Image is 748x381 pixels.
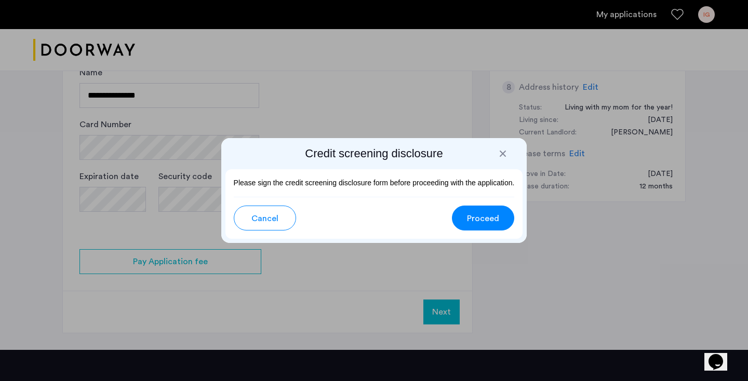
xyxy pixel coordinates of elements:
p: Please sign the credit screening disclosure form before proceeding with the application. [234,178,515,188]
button: button [234,206,296,230]
iframe: chat widget [704,339,738,371]
h2: Credit screening disclosure [225,146,523,161]
button: button [452,206,514,230]
span: Proceed [467,212,499,225]
span: Cancel [251,212,278,225]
